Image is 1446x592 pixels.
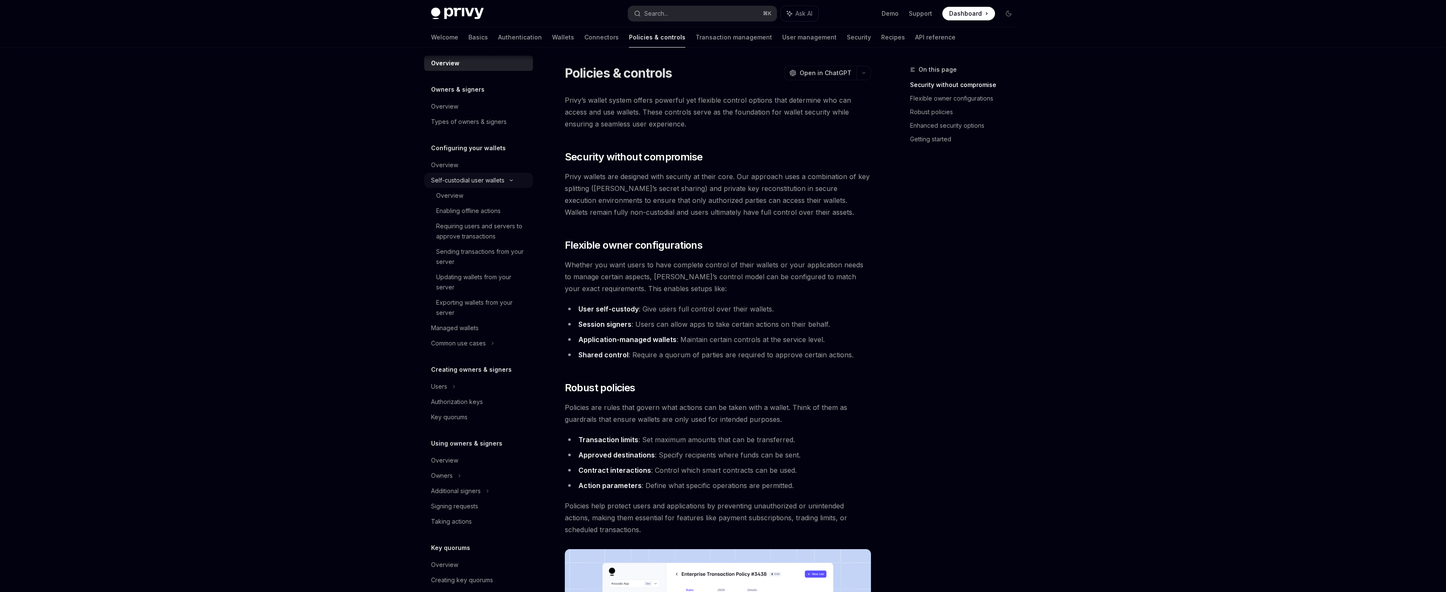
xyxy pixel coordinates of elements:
[565,449,871,461] li: : Specify recipients where funds can be sent.
[424,99,533,114] a: Overview
[431,486,481,496] div: Additional signers
[784,66,857,80] button: Open in ChatGPT
[578,351,629,359] strong: Shared control
[565,150,703,164] span: Security without compromise
[910,92,1022,105] a: Flexible owner configurations
[424,295,533,320] a: Exporting wallets from your server
[431,412,468,422] div: Key quorums
[644,8,668,19] div: Search...
[431,543,470,553] h5: Key quorums
[1002,7,1015,20] button: Toggle dark mode
[424,499,533,514] a: Signing requests
[763,10,772,17] span: ⌘ K
[565,434,871,446] li: : Set maximum amounts that can be transferred.
[431,143,506,153] h5: Configuring your wallets
[424,269,533,295] a: Updating wallets from your server
[565,65,672,81] h1: Policies & controls
[431,117,507,127] div: Types of owners & signers
[578,451,655,459] strong: Approved destinations
[431,175,505,185] div: Self-custodial user wallets
[565,171,871,218] span: Privy wallets are designed with security at their core. Our approach uses a combination of key sp...
[424,320,533,336] a: Managed wallets
[431,323,479,333] div: Managed wallets
[782,27,837,48] a: User management
[565,238,703,252] span: Flexible owner configurations
[949,9,982,18] span: Dashboard
[565,334,871,345] li: : Maintain certain controls at the service level.
[578,466,651,474] strong: Contract interactions
[565,259,871,295] span: Whether you want users to have complete control of their wallets or your application needs to man...
[795,9,812,18] span: Ask AI
[942,7,995,20] a: Dashboard
[565,381,635,395] span: Robust policies
[436,221,528,241] div: Requiring users and servers to approve transactions
[436,247,528,267] div: Sending transactions from your server
[552,27,574,48] a: Wallets
[565,401,871,425] span: Policies are rules that govern what actions can be taken with a wallet. Think of them as guardrai...
[431,101,458,112] div: Overview
[882,9,899,18] a: Demo
[910,119,1022,132] a: Enhanced security options
[847,27,871,48] a: Security
[565,464,871,476] li: : Control which smart contracts can be used.
[578,481,642,490] strong: Action parameters
[431,560,458,570] div: Overview
[431,382,447,392] div: Users
[424,394,533,410] a: Authorization keys
[431,397,483,407] div: Authorization keys
[431,471,453,481] div: Owners
[431,27,458,48] a: Welcome
[881,27,905,48] a: Recipes
[431,365,512,375] h5: Creating owners & signers
[431,575,493,585] div: Creating key quorums
[424,219,533,244] a: Requiring users and servers to approve transactions
[424,56,533,71] a: Overview
[436,272,528,292] div: Updating wallets from your server
[431,501,478,511] div: Signing requests
[565,303,871,315] li: : Give users full control over their wallets.
[565,500,871,536] span: Policies help protect users and applications by preventing unauthorized or unintended actions, ma...
[578,320,631,328] strong: Session signers
[431,455,458,466] div: Overview
[436,191,463,201] div: Overview
[781,6,818,21] button: Ask AI
[915,27,956,48] a: API reference
[431,58,459,68] div: Overview
[431,338,486,348] div: Common use cases
[424,557,533,572] a: Overview
[628,6,777,21] button: Search...⌘K
[578,435,638,444] strong: Transaction limits
[424,410,533,425] a: Key quorums
[498,27,542,48] a: Authentication
[424,572,533,588] a: Creating key quorums
[629,27,685,48] a: Policies & controls
[431,438,502,449] h5: Using owners & signers
[565,94,871,130] span: Privy’s wallet system offers powerful yet flexible control options that determine who can access ...
[565,318,871,330] li: : Users can allow apps to take certain actions on their behalf.
[424,114,533,129] a: Types of owners & signers
[424,157,533,173] a: Overview
[910,105,1022,119] a: Robust policies
[436,206,501,216] div: Enabling offline actions
[424,188,533,203] a: Overview
[431,516,472,527] div: Taking actions
[910,132,1022,146] a: Getting started
[431,8,484,20] img: dark logo
[424,453,533,468] a: Overview
[910,78,1022,92] a: Security without compromise
[424,514,533,529] a: Taking actions
[800,69,851,77] span: Open in ChatGPT
[578,305,639,313] strong: User self-custody
[909,9,932,18] a: Support
[919,65,957,75] span: On this page
[436,297,528,318] div: Exporting wallets from your server
[424,244,533,269] a: Sending transactions from your server
[565,349,871,361] li: : Require a quorum of parties are required to approve certain actions.
[431,160,458,170] div: Overview
[584,27,619,48] a: Connectors
[696,27,772,48] a: Transaction management
[424,203,533,219] a: Enabling offline actions
[578,335,676,344] strong: Application-managed wallets
[468,27,488,48] a: Basics
[431,84,485,95] h5: Owners & signers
